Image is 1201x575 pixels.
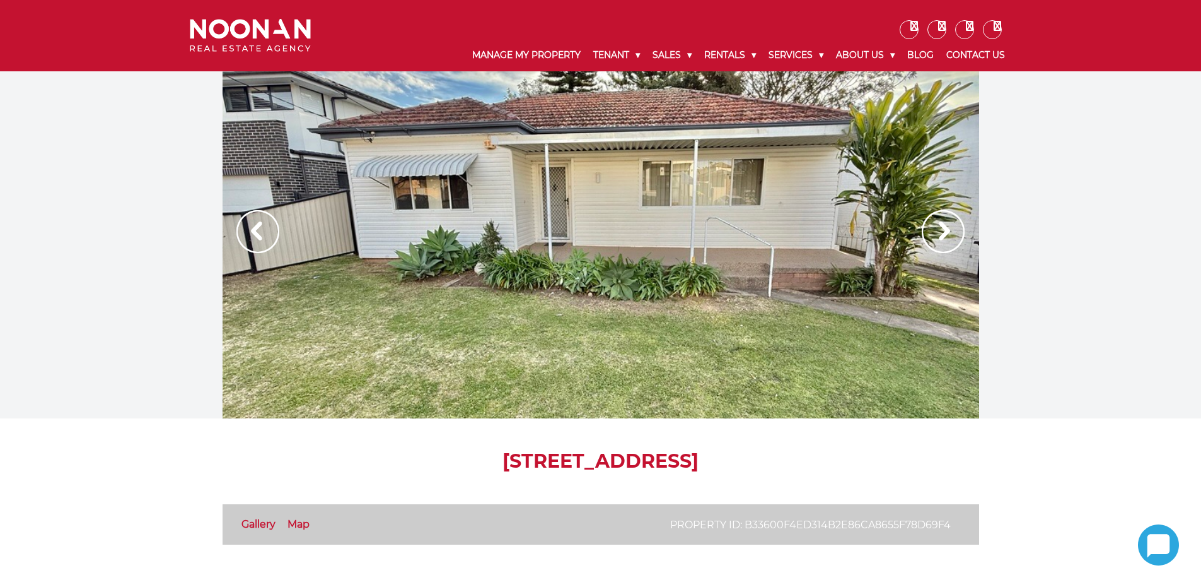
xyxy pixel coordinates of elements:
[646,39,698,71] a: Sales
[190,19,311,52] img: Noonan Real Estate Agency
[830,39,901,71] a: About Us
[670,517,951,533] p: Property ID: b33600f4ed314b2e86ca8655f78d69f4
[287,518,310,530] a: Map
[762,39,830,71] a: Services
[236,210,279,253] img: Arrow slider
[587,39,646,71] a: Tenant
[901,39,940,71] a: Blog
[698,39,762,71] a: Rentals
[940,39,1011,71] a: Contact Us
[922,210,965,253] img: Arrow slider
[466,39,587,71] a: Manage My Property
[241,518,276,530] a: Gallery
[223,450,979,473] h1: [STREET_ADDRESS]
